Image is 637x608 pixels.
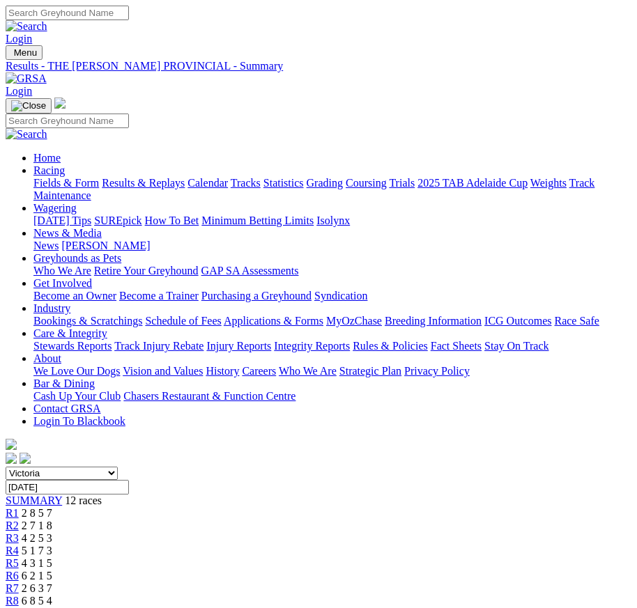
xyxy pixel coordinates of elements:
[33,240,631,252] div: News & Media
[22,595,52,607] span: 6 8 5 4
[6,33,32,45] a: Login
[6,45,43,60] button: Toggle navigation
[33,177,99,189] a: Fields & Form
[201,215,314,226] a: Minimum Betting Limits
[33,327,107,339] a: Care & Integrity
[11,100,46,111] img: Close
[417,177,528,189] a: 2025 TAB Adelaide Cup
[33,365,120,377] a: We Love Our Dogs
[33,315,142,327] a: Bookings & Scratchings
[187,177,228,189] a: Calendar
[33,290,116,302] a: Become an Owner
[94,265,199,276] a: Retire Your Greyhound
[33,265,631,277] div: Greyhounds as Pets
[33,340,112,352] a: Stewards Reports
[279,365,337,377] a: Who We Are
[530,177,567,189] a: Weights
[20,453,31,464] img: twitter.svg
[102,177,185,189] a: Results & Replays
[389,177,415,189] a: Trials
[6,494,62,506] a: SUMMARY
[6,85,32,97] a: Login
[6,595,19,607] a: R8
[6,439,17,450] img: logo-grsa-white.png
[33,202,77,214] a: Wagering
[6,453,17,464] img: facebook.svg
[6,72,47,85] img: GRSA
[33,302,70,314] a: Industry
[6,507,19,519] a: R1
[61,240,150,251] a: [PERSON_NAME]
[33,390,121,402] a: Cash Up Your Club
[22,570,52,582] span: 6 2 1 5
[6,128,47,141] img: Search
[22,557,52,569] span: 4 3 1 5
[6,582,19,594] a: R7
[33,277,92,289] a: Get Involved
[242,365,276,377] a: Careers
[484,315,551,327] a: ICG Outcomes
[33,240,59,251] a: News
[6,570,19,582] a: R6
[6,6,129,20] input: Search
[353,340,428,352] a: Rules & Policies
[431,340,482,352] a: Fact Sheets
[6,520,19,531] a: R2
[404,365,470,377] a: Privacy Policy
[33,315,631,327] div: Industry
[33,227,102,239] a: News & Media
[554,315,599,327] a: Race Safe
[6,114,129,128] input: Search
[22,582,52,594] span: 2 6 3 7
[33,177,631,202] div: Racing
[6,480,129,494] input: Select date
[346,177,387,189] a: Coursing
[6,532,19,544] a: R3
[33,265,91,276] a: Who We Are
[33,352,61,364] a: About
[22,507,52,519] span: 2 8 5 7
[206,340,271,352] a: Injury Reports
[484,340,548,352] a: Stay On Track
[33,365,631,377] div: About
[33,164,65,176] a: Racing
[201,265,299,276] a: GAP SA Assessments
[206,365,239,377] a: History
[263,177,304,189] a: Statistics
[145,215,199,226] a: How To Bet
[6,60,631,72] a: Results - THE [PERSON_NAME] PROVINCIAL - Summary
[33,403,100,414] a: Contact GRSA
[316,215,350,226] a: Isolynx
[114,340,204,352] a: Track Injury Rebate
[33,415,125,427] a: Login To Blackbook
[33,177,594,201] a: Track Maintenance
[119,290,199,302] a: Become a Trainer
[33,390,631,403] div: Bar & Dining
[6,98,52,114] button: Toggle navigation
[54,98,66,109] img: logo-grsa-white.png
[33,252,121,264] a: Greyhounds as Pets
[274,340,350,352] a: Integrity Reports
[385,315,482,327] a: Breeding Information
[33,215,91,226] a: [DATE] Tips
[6,20,47,33] img: Search
[94,215,141,226] a: SUREpick
[6,557,19,569] a: R5
[33,377,95,389] a: Bar & Dining
[339,365,401,377] a: Strategic Plan
[22,520,52,531] span: 2 7 1 8
[6,545,19,556] a: R4
[33,152,61,164] a: Home
[326,315,382,327] a: MyOzChase
[65,494,102,506] span: 12 races
[33,215,631,227] div: Wagering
